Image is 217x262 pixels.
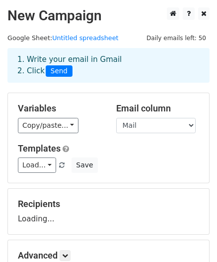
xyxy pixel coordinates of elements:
span: Send [46,65,72,77]
span: Daily emails left: 50 [143,33,210,44]
h5: Variables [18,103,101,114]
a: Templates [18,143,61,154]
h2: New Campaign [7,7,210,24]
h5: Recipients [18,199,199,210]
a: Daily emails left: 50 [143,34,210,42]
h5: Email column [116,103,200,114]
div: Loading... [18,199,199,224]
a: Load... [18,157,56,173]
a: Untitled spreadsheet [52,34,118,42]
div: 1. Write your email in Gmail 2. Click [10,54,207,77]
small: Google Sheet: [7,34,119,42]
button: Save [72,157,97,173]
a: Copy/paste... [18,118,78,133]
h5: Advanced [18,250,199,261]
